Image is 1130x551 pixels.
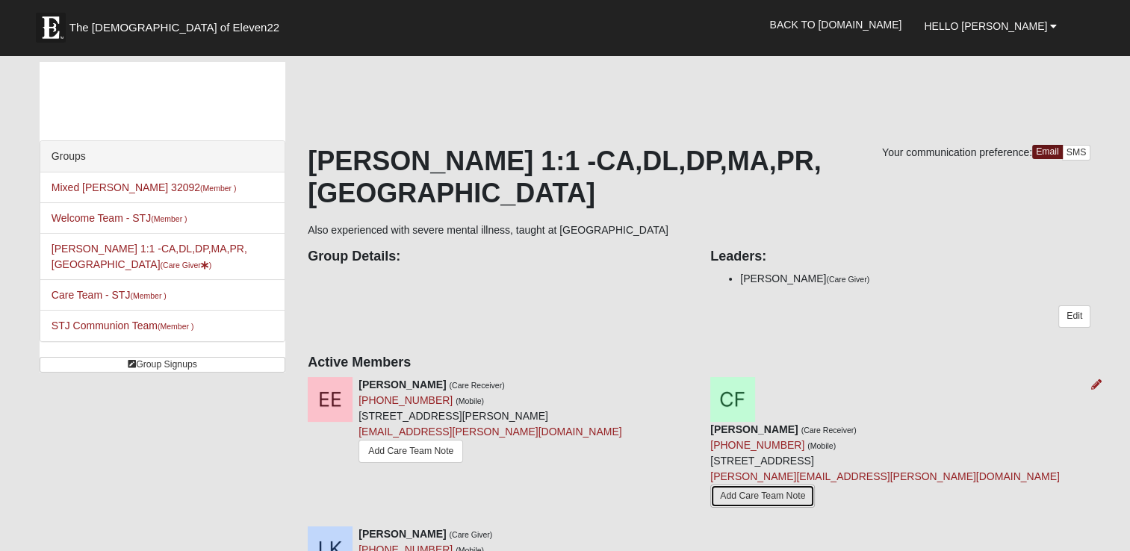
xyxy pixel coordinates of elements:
[69,20,279,35] span: The [DEMOGRAPHIC_DATA] of Eleven22
[924,20,1047,32] span: Hello [PERSON_NAME]
[882,146,1032,158] span: Your communication preference:
[52,320,194,331] a: STJ Communion Team(Member )
[710,249,1090,265] h4: Leaders:
[200,184,236,193] small: (Member )
[36,13,66,43] img: Eleven22 logo
[358,377,621,468] div: [STREET_ADDRESS][PERSON_NAME]
[358,394,453,406] a: [PHONE_NUMBER]
[826,275,869,284] small: (Care Giver)
[40,141,285,172] div: Groups
[308,355,1090,371] h4: Active Members
[456,396,484,405] small: (Mobile)
[358,379,446,390] strong: [PERSON_NAME]
[1062,145,1091,161] a: SMS
[913,7,1068,45] a: Hello [PERSON_NAME]
[52,212,187,224] a: Welcome Team - STJ(Member )
[1032,145,1063,159] a: Email
[358,440,463,463] a: Add Care Team Note
[52,243,247,270] a: [PERSON_NAME] 1:1 -CA,DL,DP,MA,PR,[GEOGRAPHIC_DATA](Care Giver)
[740,271,1090,287] li: [PERSON_NAME]
[130,291,166,300] small: (Member )
[161,261,212,270] small: (Care Giver )
[807,441,836,450] small: (Mobile)
[710,485,815,508] a: Add Care Team Note
[308,249,688,265] h4: Group Details:
[1058,305,1090,327] a: Edit
[28,5,327,43] a: The [DEMOGRAPHIC_DATA] of Eleven22
[158,322,193,331] small: (Member )
[710,470,1060,482] a: [PERSON_NAME][EMAIL_ADDRESS][PERSON_NAME][DOMAIN_NAME]
[358,426,621,438] a: [EMAIL_ADDRESS][PERSON_NAME][DOMAIN_NAME]
[52,181,237,193] a: Mixed [PERSON_NAME] 32092(Member )
[710,439,804,451] a: [PHONE_NUMBER]
[801,426,857,435] small: (Care Receiver)
[710,423,798,435] strong: [PERSON_NAME]
[710,422,1060,514] div: [STREET_ADDRESS]
[758,6,913,43] a: Back to [DOMAIN_NAME]
[450,381,505,390] small: (Care Receiver)
[40,357,285,373] a: Group Signups
[308,145,1090,209] h1: [PERSON_NAME] 1:1 -CA,DL,DP,MA,PR,[GEOGRAPHIC_DATA]
[52,289,167,301] a: Care Team - STJ(Member )
[151,214,187,223] small: (Member )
